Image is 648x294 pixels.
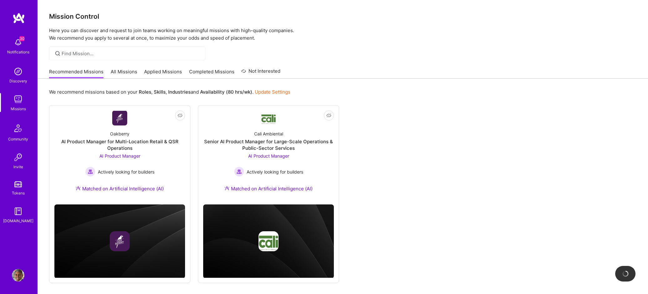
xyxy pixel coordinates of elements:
[110,231,130,251] img: Company logo
[12,36,24,49] img: bell
[112,111,127,125] img: Company Logo
[224,185,313,192] div: Matched on Artificial Intelligence (AI)
[255,89,290,95] a: Update Settings
[54,110,185,199] a: Company LogoOakberryAI Product Manager for Multi-Location Retail & QSR OperationsAI Product Manag...
[76,186,81,191] img: Ateam Purple Icon
[621,270,629,277] img: loading
[11,105,26,112] div: Missions
[19,36,24,41] span: 30
[168,89,191,95] b: Industries
[203,204,334,278] img: cover
[224,186,229,191] img: Ateam Purple Icon
[11,121,26,136] img: Community
[189,68,234,79] a: Completed Missions
[12,65,24,78] img: discovery
[85,167,95,177] img: Actively looking for builders
[12,93,24,105] img: teamwork
[9,78,27,84] div: Discovery
[49,89,290,95] p: We recommend missions based on your , , and .
[13,12,25,24] img: logo
[254,130,283,137] div: Cali Ambiental
[261,112,276,125] img: Company Logo
[7,49,29,55] div: Notifications
[203,138,334,151] div: Senior AI Product Manager for Large-Scale Operations & Public-Sector Services
[54,50,61,57] i: icon SearchGrey
[98,169,154,175] span: Actively looking for builders
[49,27,637,42] p: Here you can discover and request to join teams working on meaningful missions with high-quality ...
[12,269,24,282] img: User Avatar
[49,12,637,20] h3: Mission Control
[99,153,140,159] span: AI Product Manager
[234,167,244,177] img: Actively looking for builders
[62,50,201,57] input: Find Mission...
[12,190,25,196] div: Tokens
[247,169,303,175] span: Actively looking for builders
[54,138,185,151] div: AI Product Manager for Multi-Location Retail & QSR Operations
[10,269,26,282] a: User Avatar
[12,205,24,218] img: guide book
[12,151,24,164] img: Invite
[8,136,28,142] div: Community
[76,185,164,192] div: Matched on Artificial Intelligence (AI)
[139,89,151,95] b: Roles
[241,67,280,79] a: Not Interested
[178,113,183,118] i: icon EyeClosed
[259,231,279,251] img: Company logo
[326,113,331,118] i: icon EyeClosed
[144,68,182,79] a: Applied Missions
[154,89,166,95] b: Skills
[111,68,137,79] a: All Missions
[13,164,23,170] div: Invite
[200,89,252,95] b: Availability (80 hrs/wk)
[14,181,22,187] img: tokens
[54,204,185,278] img: cover
[3,218,33,224] div: [DOMAIN_NAME]
[49,68,103,79] a: Recommended Missions
[203,110,334,199] a: Company LogoCali AmbientalSenior AI Product Manager for Large-Scale Operations & Public-Sector Se...
[248,153,289,159] span: AI Product Manager
[110,130,129,137] div: Oakberry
